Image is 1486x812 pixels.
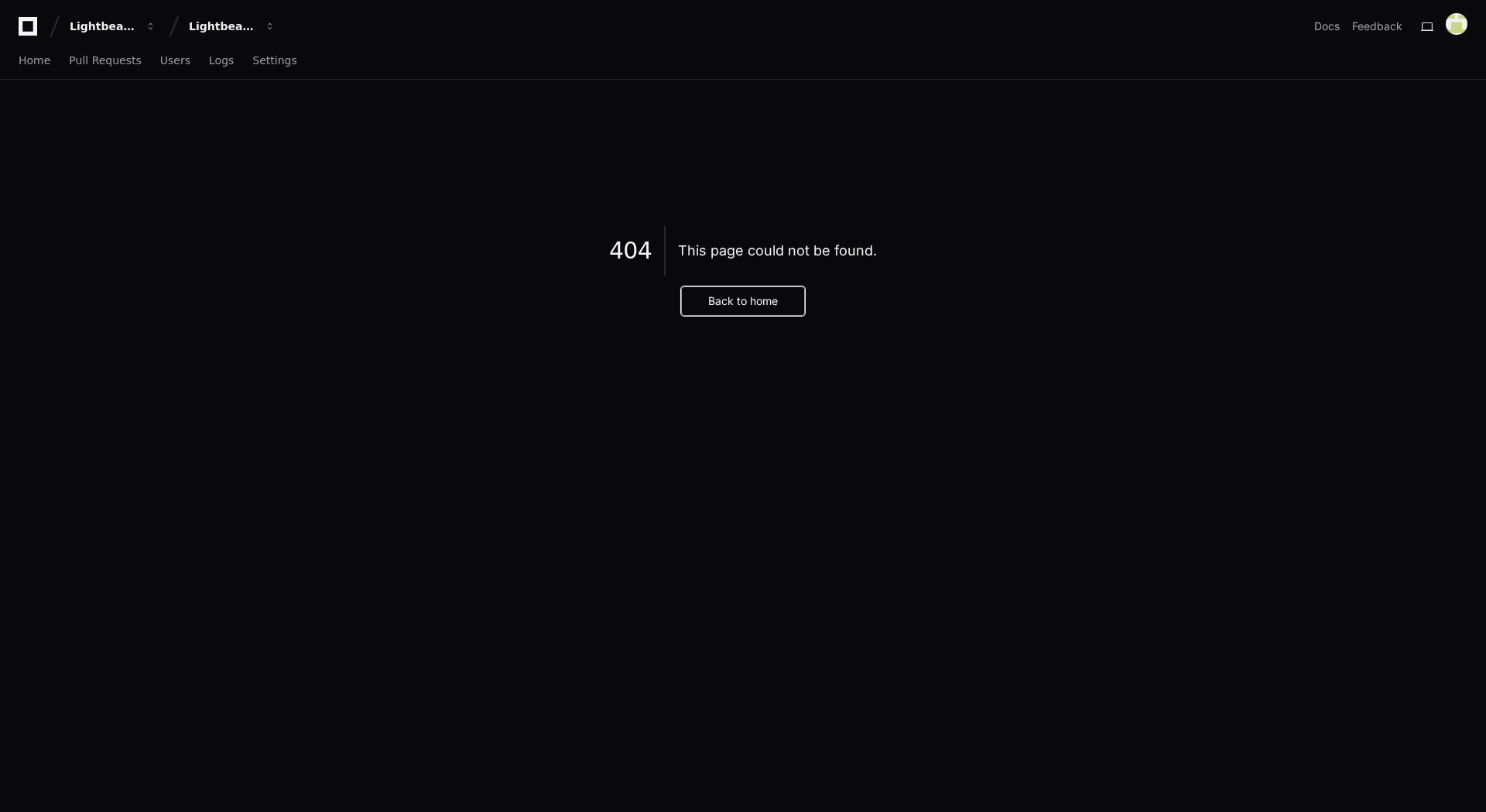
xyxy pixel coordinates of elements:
[160,56,190,65] span: Users
[678,240,877,262] div: This page could not be found.
[252,56,296,65] span: Settings
[63,12,163,40] button: Lightbeam Health
[681,286,805,316] button: Back to home
[70,19,136,34] div: Lightbeam Health
[189,19,255,34] div: Lightbeam Health Solutions
[252,43,296,79] a: Settings
[1352,19,1402,34] button: Feedback
[69,56,141,65] span: Pull Requests
[209,43,234,79] a: Logs
[19,43,50,79] a: Home
[609,237,652,265] span: 404
[160,43,190,79] a: Users
[209,56,234,65] span: Logs
[69,43,141,79] a: Pull Requests
[1314,19,1340,34] a: Docs
[183,12,282,40] button: Lightbeam Health Solutions
[19,56,50,65] span: Home
[1446,13,1467,35] img: 147104921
